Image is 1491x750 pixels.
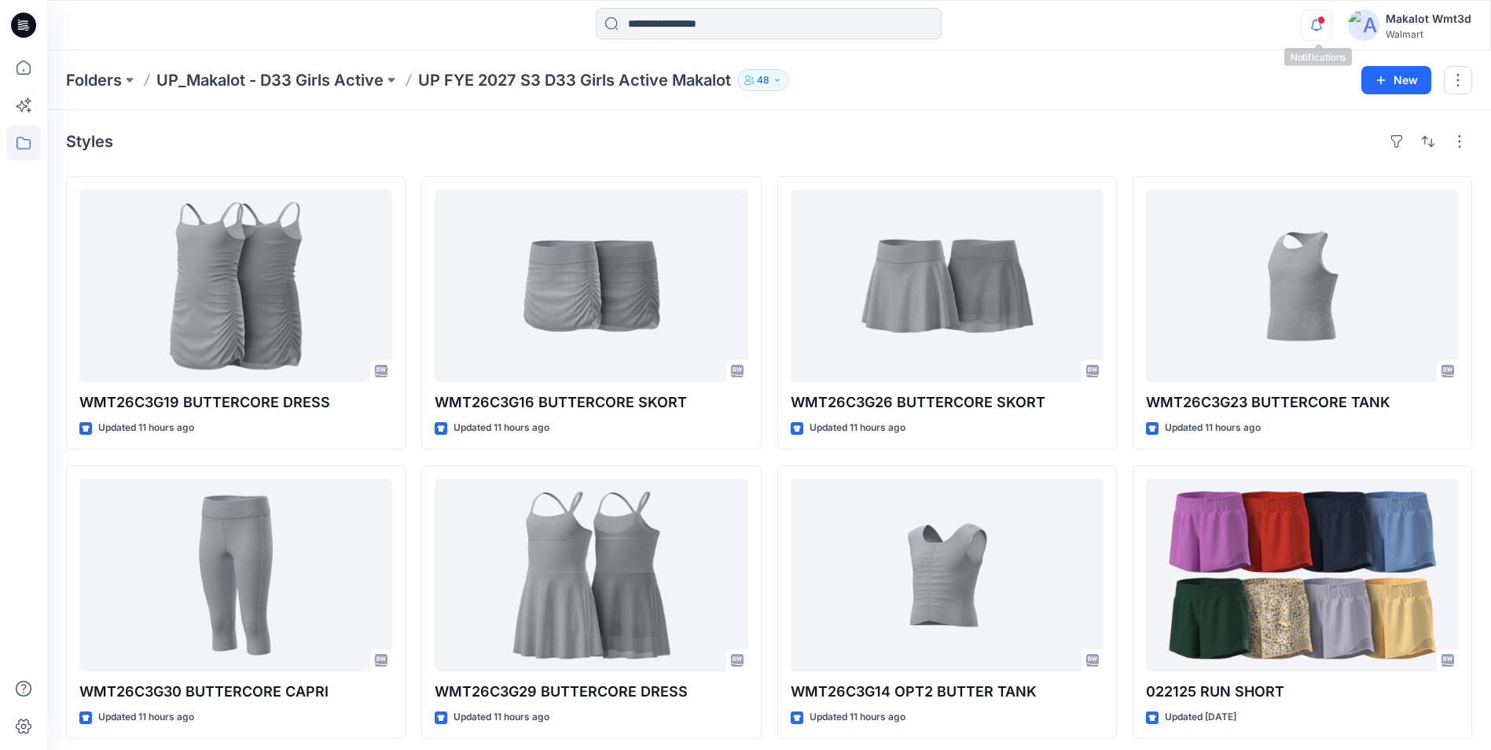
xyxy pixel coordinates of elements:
a: 022125 RUN SHORT [1146,479,1459,671]
p: WMT26C3G30 BUTTERCORE CAPRI [79,681,392,703]
img: avatar [1348,9,1379,41]
p: 48 [757,72,769,89]
p: Updated 11 hours ago [810,709,905,726]
p: WMT26C3G29 BUTTERCORE DRESS [435,681,747,703]
p: Updated 11 hours ago [454,420,549,436]
p: Updated [DATE] [1165,709,1236,726]
p: Updated 11 hours ago [810,420,905,436]
p: WMT26C3G19 BUTTERCORE DRESS [79,392,392,414]
p: 022125 RUN SHORT [1146,681,1459,703]
p: Updated 11 hours ago [454,709,549,726]
a: Folders [66,69,122,91]
p: Updated 11 hours ago [98,709,194,726]
p: WMT26C3G26 BUTTERCORE SKORT [791,392,1104,414]
button: New [1361,66,1431,94]
a: WMT26C3G29 BUTTERCORE DRESS [435,479,747,671]
div: Makalot Wmt3d [1386,9,1471,28]
p: WMT26C3G16 BUTTERCORE SKORT [435,392,747,414]
a: WMT26C3G23 BUTTERCORE TANK [1146,189,1459,382]
p: WMT26C3G14 OPT2 BUTTER TANK [791,681,1104,703]
a: WMT26C3G30 BUTTERCORE CAPRI [79,479,392,671]
a: UP_Makalot - D33 Girls Active [156,69,384,91]
a: WMT26C3G14 OPT2 BUTTER TANK [791,479,1104,671]
a: WMT26C3G19 BUTTERCORE DRESS [79,189,392,382]
div: Walmart [1386,28,1471,40]
p: UP FYE 2027 S3 D33 Girls Active Makalot [418,69,731,91]
p: WMT26C3G23 BUTTERCORE TANK [1146,392,1459,414]
h4: Styles [66,132,113,151]
p: Updated 11 hours ago [98,420,194,436]
p: Updated 11 hours ago [1165,420,1261,436]
button: 48 [737,69,789,91]
a: WMT26C3G16 BUTTERCORE SKORT [435,189,747,382]
a: WMT26C3G26 BUTTERCORE SKORT [791,189,1104,382]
